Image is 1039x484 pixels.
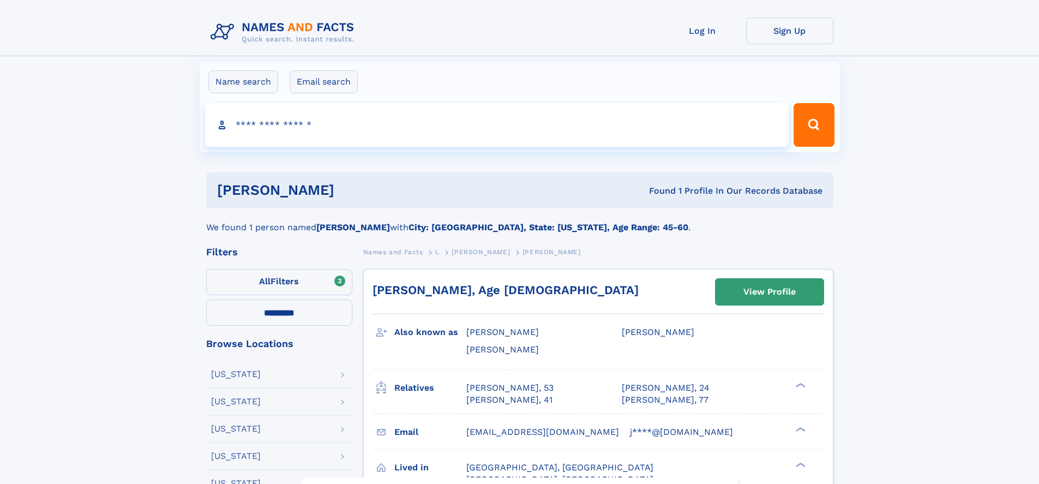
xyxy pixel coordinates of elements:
span: [GEOGRAPHIC_DATA], [GEOGRAPHIC_DATA] [466,462,653,473]
span: All [259,276,271,286]
div: [US_STATE] [211,452,261,461]
span: [EMAIL_ADDRESS][DOMAIN_NAME] [466,427,619,437]
b: City: [GEOGRAPHIC_DATA], State: [US_STATE], Age Range: 45-60 [409,222,688,232]
div: ❯ [793,461,806,468]
b: [PERSON_NAME] [316,222,390,232]
a: [PERSON_NAME] [452,245,510,259]
a: [PERSON_NAME], Age [DEMOGRAPHIC_DATA] [373,283,639,297]
img: Logo Names and Facts [206,17,363,47]
label: Email search [290,70,358,93]
span: L [435,248,440,256]
div: ❯ [793,381,806,389]
label: Name search [208,70,278,93]
div: Browse Locations [206,339,352,349]
span: [PERSON_NAME] [622,327,694,337]
h1: [PERSON_NAME] [217,183,492,197]
h3: Relatives [394,379,466,397]
div: We found 1 person named with . [206,208,833,234]
div: [US_STATE] [211,425,261,433]
a: View Profile [716,279,824,305]
h3: Lived in [394,458,466,477]
div: Found 1 Profile In Our Records Database [491,185,822,197]
div: ❯ [793,426,806,433]
input: search input [205,103,789,147]
div: [US_STATE] [211,397,261,406]
span: [PERSON_NAME] [466,344,539,355]
a: [PERSON_NAME], 53 [466,382,554,394]
span: [PERSON_NAME] [466,327,539,337]
label: Filters [206,269,352,295]
a: [PERSON_NAME], 41 [466,394,552,406]
div: Filters [206,247,352,257]
div: View Profile [743,279,796,304]
h3: Email [394,423,466,441]
span: [PERSON_NAME] [522,248,581,256]
a: Names and Facts [363,245,423,259]
span: [PERSON_NAME] [452,248,510,256]
a: Log In [659,17,746,44]
a: [PERSON_NAME], 24 [622,382,710,394]
div: [US_STATE] [211,370,261,379]
h3: Also known as [394,323,466,342]
a: Sign Up [746,17,833,44]
a: L [435,245,440,259]
a: [PERSON_NAME], 77 [622,394,708,406]
button: Search Button [794,103,834,147]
